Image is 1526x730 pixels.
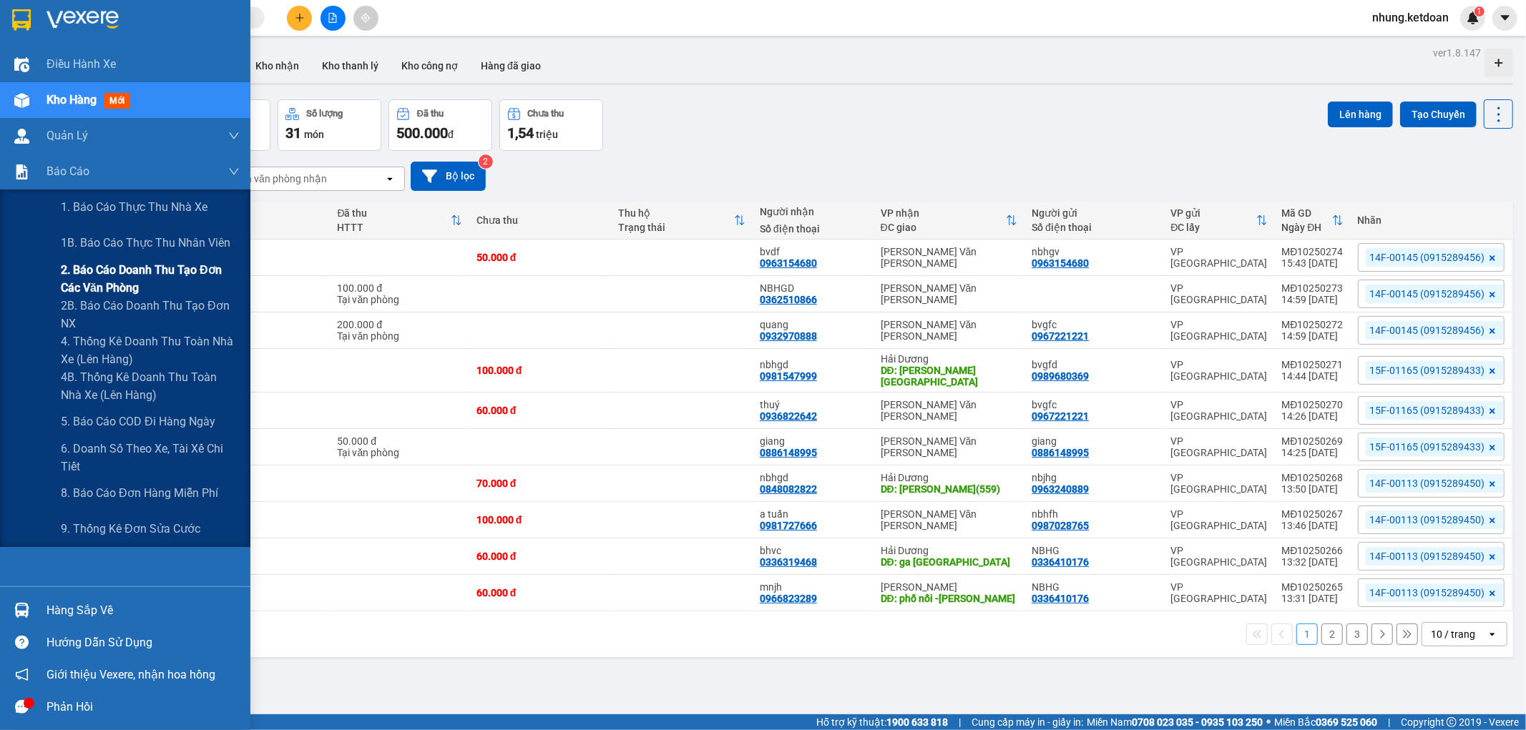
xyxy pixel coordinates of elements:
div: 0967221221 [1032,330,1089,342]
img: solution-icon [14,164,29,179]
div: Hải Dương [881,353,1017,365]
div: Chưa thu [476,214,604,226]
div: MĐ10250268 [1282,472,1344,483]
div: Số điện thoại [760,223,866,235]
th: Toggle SortBy [1275,202,1351,240]
div: 0967221221 [1032,410,1089,422]
span: Điều hành xe [47,55,116,73]
span: 4B. Thống kê doanh thu toàn nhà xe (Lên hàng) [61,368,240,404]
span: notification [15,668,29,681]
div: 0963154680 [1032,257,1089,269]
span: món [304,129,324,140]
div: VP [GEOGRAPHIC_DATA] [1171,435,1268,458]
button: 3 [1346,623,1368,645]
button: Đã thu500.000đ [388,99,492,151]
button: Số lượng31món [278,99,381,151]
div: MĐ10250270 [1282,399,1344,410]
span: 14F-00113 (0915289450) [1370,586,1485,599]
div: xốp [204,405,323,416]
div: nbhfh [1032,508,1156,520]
span: plus [295,13,305,23]
span: | [959,714,961,730]
span: caret-down [1499,11,1512,24]
div: Tại văn phòng [337,447,461,458]
div: Hải Dương [881,545,1017,556]
span: file-add [328,13,338,23]
span: 1,54 [507,124,534,142]
div: NBHG [1032,581,1156,593]
span: down [228,130,240,142]
span: question-circle [15,636,29,649]
div: túi kiện [204,252,323,263]
span: 31 [285,124,301,142]
div: 14:26 [DATE] [1282,410,1344,422]
span: Hỗ trợ kỹ thuật: [816,714,948,730]
span: Quản Lý [47,127,88,144]
span: triệu [536,129,558,140]
div: 15:43 [DATE] [1282,257,1344,269]
span: Miền Nam [1087,714,1263,730]
strong: 0369 525 060 [1316,716,1377,728]
div: 0981727666 [760,520,817,531]
span: 14F-00113 (0915289450) [1370,513,1485,526]
div: MĐ10250271 [1282,359,1344,370]
strong: 1900 633 818 [886,716,948,728]
div: VP [GEOGRAPHIC_DATA] [1171,319,1268,342]
div: [PERSON_NAME] Văn [PERSON_NAME] [881,282,1017,305]
div: VP gửi [1171,207,1256,219]
div: ver 1.8.147 [1433,45,1481,61]
div: 13:32 [DATE] [1282,556,1344,568]
span: 14F-00145 (0915289456) [1370,287,1485,300]
div: nbhgd [760,359,866,370]
button: Bộ lọc [411,162,486,191]
img: icon-new-feature [1467,11,1479,24]
div: 0886148995 [760,447,817,458]
span: 4. Thống kê doanh thu toàn nhà xe (Lên hàng) [61,332,240,368]
button: Kho công nợ [390,49,469,83]
img: warehouse-icon [14,129,29,144]
div: sọt [204,551,323,562]
div: nbhgv [1032,246,1156,257]
svg: open [384,173,396,184]
div: NBHGD [760,282,866,294]
span: 15F-01165 (0915289433) [1370,364,1485,377]
div: Hàng sắp về [47,600,240,621]
span: 14F-00113 (0915289450) [1370,477,1485,490]
span: 1. Báo cáo thực thu nhà xe [61,198,207,216]
div: 13:46 [DATE] [1282,520,1344,531]
div: bvgfc [1032,319,1156,330]
button: plus [287,6,312,31]
div: 13:50 [DATE] [1282,483,1344,495]
div: VP nhận [881,207,1006,219]
img: warehouse-icon [14,603,29,618]
span: 500.000 [396,124,448,142]
span: Kho hàng [47,93,97,107]
div: MĐ10250273 [1282,282,1344,294]
div: Đã thu [417,109,444,119]
div: Người gửi [1032,207,1156,219]
div: Ghi chú [204,222,323,233]
span: aim [361,13,371,23]
div: bhvc [760,545,866,556]
div: Trạng thái [618,222,734,233]
span: 1B. Báo cáo thực thu nhân viên [61,234,230,252]
div: 14:59 [DATE] [1282,330,1344,342]
div: Hải Dương [881,472,1017,483]
button: Lên hàng [1328,102,1393,127]
div: [PERSON_NAME] Văn [PERSON_NAME] [881,399,1017,422]
div: Phản hồi [47,696,240,718]
sup: 2 [479,154,493,169]
img: warehouse-icon [14,93,29,108]
div: giang [1032,435,1156,447]
span: message [15,700,29,714]
img: warehouse-icon [14,57,29,72]
div: VP [GEOGRAPHIC_DATA] [1171,581,1268,604]
button: Chưa thu1,54 triệu [499,99,603,151]
div: VP [GEOGRAPHIC_DATA] [1171,246,1268,269]
span: mới [104,93,130,109]
span: 15F-01165 (0915289433) [1370,404,1485,417]
div: Chưa thu [528,109,564,119]
div: giang [760,435,866,447]
span: ⚪️ [1266,719,1271,725]
span: 15F-01165 (0915289433) [1370,440,1485,453]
